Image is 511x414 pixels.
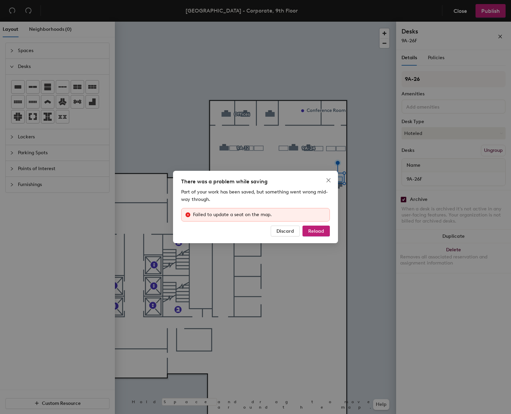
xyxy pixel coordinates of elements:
button: Close [323,175,334,186]
span: Discard [276,228,294,234]
span: Close [323,178,334,183]
div: Part of your work has been saved, but something went wrong mid-way through. [181,188,330,203]
span: Reload [308,228,324,234]
button: Reload [302,226,330,236]
span: close [326,178,331,183]
button: Discard [271,226,300,236]
div: Failed to update a seat on the map. [193,211,325,218]
span: close-circle [186,212,190,217]
div: There was a problem while saving [181,178,330,186]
